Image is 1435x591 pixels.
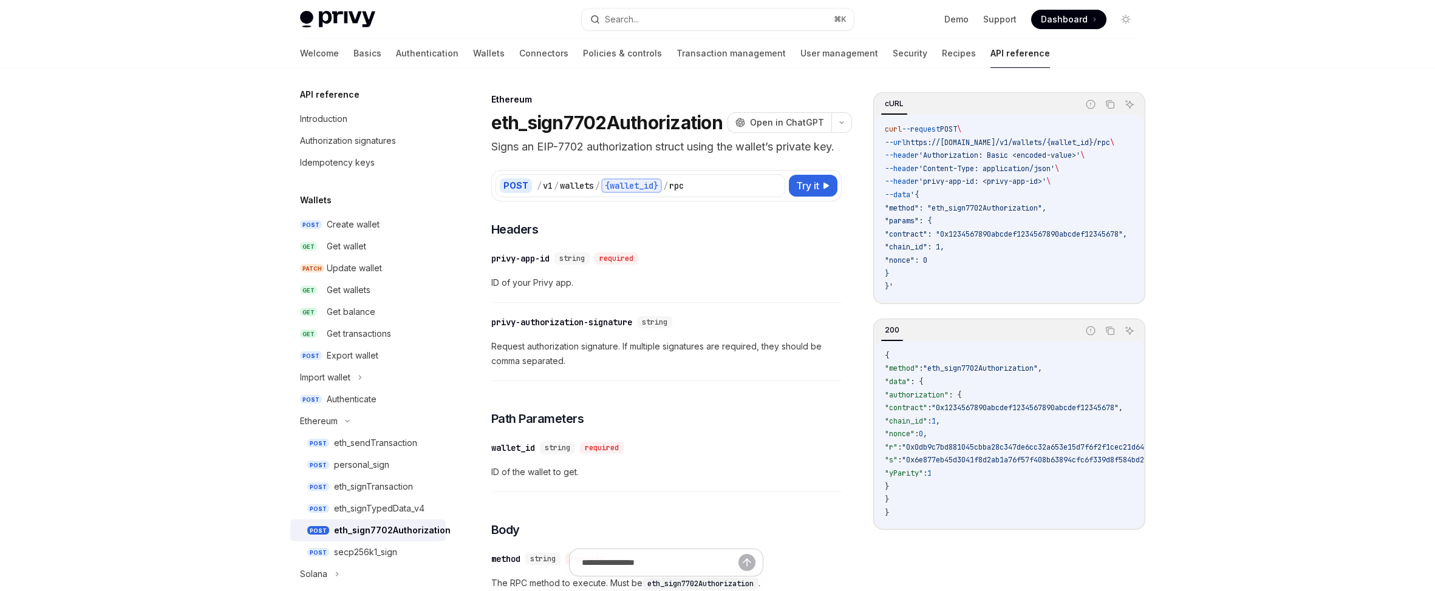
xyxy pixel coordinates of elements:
[663,180,668,192] div: /
[1046,177,1051,186] span: \
[902,124,940,134] span: --request
[642,317,667,327] span: string
[1110,138,1114,147] span: \
[307,482,329,491] span: POST
[796,178,819,193] span: Try it
[327,239,366,254] div: Get wallet
[944,13,969,25] a: Demo
[885,508,889,518] span: }
[545,443,570,453] span: string
[307,461,329,470] span: POST
[728,112,831,133] button: Open in ChatGPT
[491,112,723,133] h1: eth_sign7702Authorization
[290,323,446,345] a: GETGet transactions
[491,93,842,106] div: Ethereum
[300,264,324,273] span: PATCH
[885,269,889,279] span: }
[307,439,329,448] span: POST
[927,403,932,413] span: :
[936,416,940,426] span: ,
[906,138,1110,147] span: https://[DOMAIN_NAME]/v1/wallets/{wallet_id}/rpc
[307,548,329,557] span: POST
[327,305,375,319] div: Get balance
[300,370,350,385] div: Import wallet
[491,465,842,479] span: ID of the wallet to get.
[491,339,842,368] span: Request authorization signature. If multiple signatures are required, they should be comma separa...
[300,395,322,404] span: POST
[1119,403,1123,413] span: ,
[334,458,389,472] div: personal_sign
[307,526,329,535] span: POST
[491,221,539,238] span: Headers
[881,96,907,111] div: cURL
[885,482,889,491] span: }
[1122,323,1137,339] button: Ask AI
[898,455,902,465] span: :
[580,442,624,454] div: required
[1122,96,1137,112] button: Ask AI
[605,12,639,27] div: Search...
[290,498,446,519] a: POSTeth_signTypedData_v4
[300,242,317,251] span: GET
[910,377,923,387] span: : {
[738,554,755,571] button: Send message
[919,363,923,373] span: :
[885,138,906,147] span: --url
[885,390,949,400] span: "authorization"
[300,351,322,360] span: POST
[290,519,446,541] a: POSTeth_sign7702Authorization
[1055,164,1059,174] span: \
[789,175,837,197] button: Try it
[300,414,338,428] div: Ethereum
[800,39,878,68] a: User management
[353,39,381,68] a: Basics
[834,15,847,24] span: ⌘ K
[300,286,317,295] span: GET
[327,348,378,363] div: Export wallet
[957,124,961,134] span: \
[290,279,446,301] a: GETGet wallets
[491,275,842,290] span: ID of your Privy app.
[519,39,568,68] a: Connectors
[491,316,632,328] div: privy-authorization-signature
[290,235,446,257] a: GETGet wallet
[1080,150,1085,160] span: \
[1083,323,1099,339] button: Report incorrect code
[300,329,317,339] span: GET
[885,416,927,426] span: "chain_id"
[885,468,923,478] span: "yParity"
[491,442,535,454] div: wallet_id
[1031,10,1106,29] a: Dashboard
[559,254,585,263] span: string
[885,282,893,291] span: }'
[885,216,932,226] span: "params": {
[902,442,1191,452] span: "0x0db9c7bd881045cbba28c347de6cc32a653e15d7f6f2f1cec21d645f402a6419"
[491,521,520,538] span: Body
[677,39,786,68] a: Transaction management
[932,416,936,426] span: 1
[491,138,842,155] p: Signs an EIP-7702 authorization struct using the wallet’s private key.
[334,436,417,450] div: eth_sendTransaction
[885,242,944,252] span: "chain_id": 1,
[898,442,902,452] span: :
[881,323,903,337] div: 200
[491,410,584,427] span: Path Parameters
[290,108,446,130] a: Introduction
[1102,96,1118,112] button: Copy the contents from the code block
[595,252,638,265] div: required
[923,429,927,439] span: ,
[601,178,662,193] div: {wallet_id}
[300,193,332,208] h5: Wallets
[885,442,898,452] span: "r"
[543,180,553,192] div: v1
[290,541,446,563] a: POSTsecp256k1_sign
[919,150,1080,160] span: 'Authorization: Basic <encoded-value>'
[334,501,424,516] div: eth_signTypedData_v4
[334,545,397,559] div: secp256k1_sign
[915,429,919,439] span: :
[290,345,446,366] a: POSTExport wallet
[885,495,889,504] span: }
[307,504,329,513] span: POST
[893,39,927,68] a: Security
[290,476,446,498] a: POSTeth_signTransaction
